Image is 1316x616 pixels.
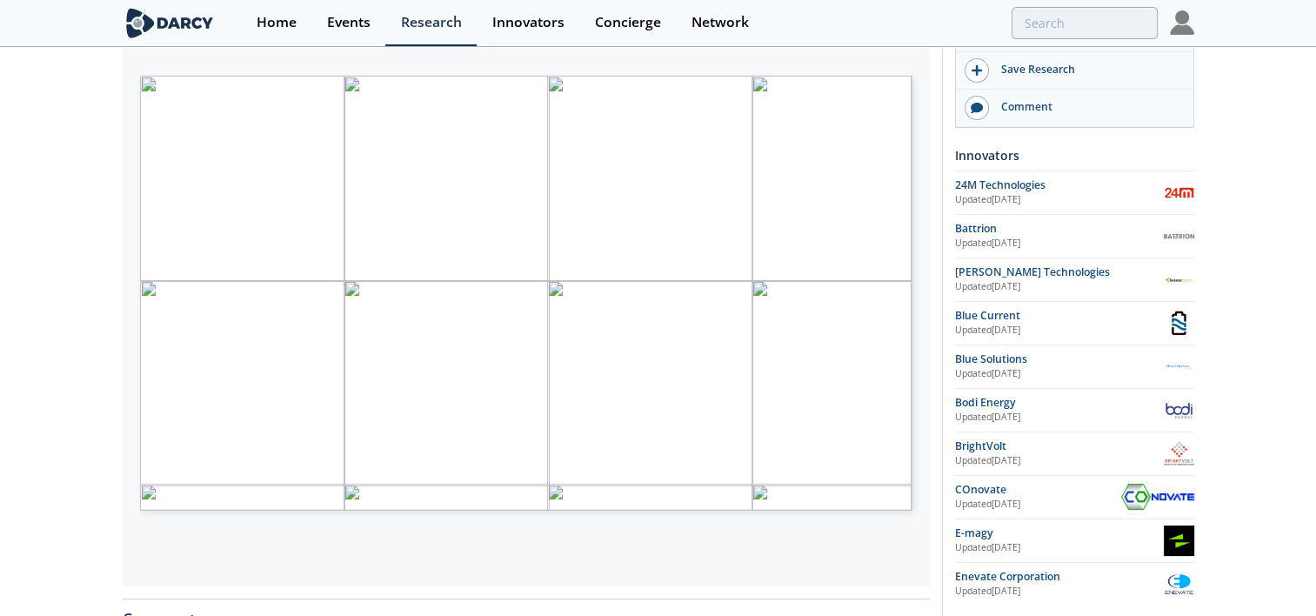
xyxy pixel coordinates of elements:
div: Updated [DATE] [955,237,1164,251]
div: COnovate [955,482,1121,498]
div: Updated [DATE] [955,541,1164,555]
img: Blue Solutions [1164,352,1194,382]
img: COnovate [1121,484,1194,509]
div: Updated [DATE] [955,324,1164,338]
a: COnovate Updated[DATE] COnovate [955,482,1194,512]
a: [PERSON_NAME] Technologies Updated[DATE] BESS Technologies [955,264,1194,295]
img: Blue Current [1164,308,1194,338]
div: Updated [DATE] [955,585,1164,599]
div: Updated [DATE] [955,367,1164,381]
img: BESS Technologies [1164,264,1194,295]
img: Enevate Corporation [1164,569,1194,599]
div: Blue Current [955,308,1164,324]
div: Home [257,16,297,30]
a: Battrion Updated[DATE] Battrion [955,221,1194,251]
div: Research [401,16,462,30]
div: Concierge [595,16,661,30]
a: Enevate Corporation Updated[DATE] Enevate Corporation [955,569,1194,599]
a: Bodi Energy Updated[DATE] Bodi Energy [955,395,1194,425]
input: Advanced Search [1012,7,1158,39]
img: 24M Technologies [1164,177,1194,208]
a: Blue Current Updated[DATE] Blue Current [955,308,1194,338]
div: Innovators [492,16,564,30]
div: [PERSON_NAME] Technologies [955,264,1164,280]
img: BrightVolt [1164,439,1194,469]
a: BrightVolt Updated[DATE] BrightVolt [955,439,1194,469]
div: Events [327,16,371,30]
div: Save Research [989,62,1184,77]
div: Battrion [955,221,1164,237]
img: E-magy [1164,526,1194,556]
div: Updated [DATE] [955,280,1164,294]
div: Updated [DATE] [955,193,1164,207]
img: Battrion [1164,221,1194,251]
div: Updated [DATE] [955,498,1121,512]
img: Profile [1170,10,1194,35]
div: Enevate Corporation [955,569,1164,585]
img: Bodi Energy [1164,395,1194,425]
div: Blue Solutions [955,352,1164,367]
div: E-magy [955,526,1164,541]
div: Network [691,16,749,30]
div: BrightVolt [955,439,1164,454]
div: Updated [DATE] [955,411,1164,425]
div: Bodi Energy [955,395,1164,411]
div: Innovators [955,140,1194,171]
a: E-magy Updated[DATE] E-magy [955,526,1194,556]
div: 24M Technologies [955,177,1164,193]
a: 24M Technologies Updated[DATE] 24M Technologies [955,177,1194,208]
a: Blue Solutions Updated[DATE] Blue Solutions [955,352,1194,382]
div: Updated [DATE] [955,454,1164,468]
img: logo-wide.svg [123,8,217,38]
div: Comment [989,99,1184,115]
